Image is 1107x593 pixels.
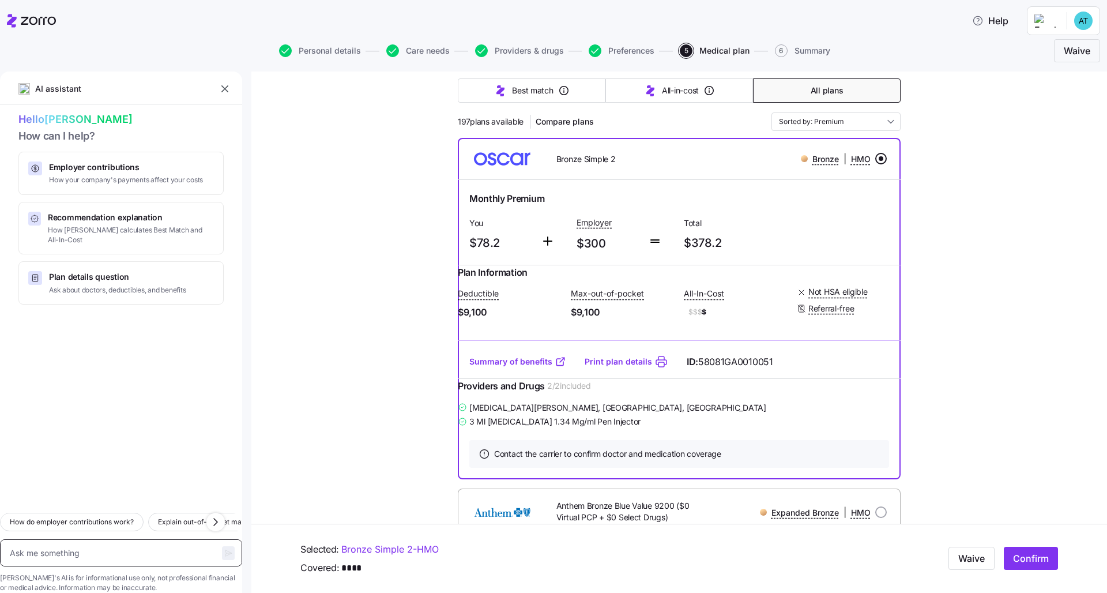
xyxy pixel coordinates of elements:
span: $300 [577,234,639,253]
span: 197 plans available [458,116,524,127]
span: ID: [687,355,773,369]
button: Waive [1054,39,1100,62]
span: Personal details [299,47,361,55]
span: AI assistant [35,82,82,95]
span: Hello [PERSON_NAME] [18,111,224,128]
img: Anthem [467,498,538,526]
button: 5Medical plan [680,44,750,57]
span: Selected: [300,542,339,557]
button: Care needs [386,44,450,57]
span: $9,100 [458,305,562,320]
a: Preferences [586,44,654,57]
span: How do employer contributions work? [10,516,134,528]
button: Preferences [589,44,654,57]
button: Help [963,9,1018,32]
button: 6Summary [775,44,830,57]
span: $78.2 [469,234,532,253]
a: 5Medical plan [677,44,750,57]
a: Print plan details [585,356,652,367]
span: Plan details question [49,271,186,283]
span: How your company's payments affect your costs [49,175,203,185]
img: Oscar [467,145,538,172]
span: Recommendation explanation [48,212,214,223]
span: Expanded Bronze [771,507,839,519]
span: Providers & drugs [495,47,564,55]
span: All-In-Cost [684,288,724,299]
span: Care needs [406,47,450,55]
span: Total [684,217,782,229]
div: | [801,152,871,166]
button: Explain out-of-pocket maximum. [148,513,276,531]
span: Bronze Simple 2 [556,153,616,165]
span: Providers and Drugs [458,379,545,393]
button: Compare plans [531,112,598,131]
span: Deductible [458,288,499,299]
span: Covered: [300,561,339,576]
span: Waive [1064,44,1090,58]
span: All plans [811,85,843,96]
span: Summary [795,47,830,55]
span: $378.2 [684,234,782,253]
span: All-in-cost [662,85,699,96]
span: Referral-free [808,303,854,314]
span: Waive [958,552,985,566]
img: ai-icon.png [18,83,30,95]
img: 119da9b09e10e96eb69a6652d8b44c65 [1074,12,1093,30]
a: Summary of benefits [469,356,566,367]
span: Bronze [812,153,839,165]
span: Help [972,14,1008,28]
span: 3 Ml [MEDICAL_DATA] 1.34 Mg/ml Pen Injector [469,416,641,427]
a: Providers & drugs [473,44,564,57]
span: 2 / 2 included [547,380,591,392]
span: Max-out-of-pocket [571,288,644,299]
span: You [469,217,532,229]
span: Plan Information [458,265,528,280]
button: Waive [948,547,995,571]
span: Monthly Premium [469,192,544,206]
div: | [760,505,871,520]
span: Anthem Bronze Blue Value 9200 ($0 Virtual PCP + $0 Select Drugs) [556,500,710,524]
span: [MEDICAL_DATA][PERSON_NAME] , [GEOGRAPHIC_DATA], [GEOGRAPHIC_DATA] [469,402,766,414]
a: Personal details [277,44,361,57]
span: Contact the carrier to confirm doctor and medication coverage [494,448,721,460]
span: 58081GA0010051 [698,355,773,369]
span: $ [684,305,788,319]
button: Confirm [1004,547,1058,571]
span: How [PERSON_NAME] calculates Best Match and All-In-Cost [48,226,214,245]
span: Employer contributions [49,162,203,173]
span: HMO [851,153,871,165]
span: $9,100 [571,305,675,320]
span: Explain out-of-pocket maximum. [158,516,266,528]
a: Care needs [384,44,450,57]
span: Preferences [608,47,654,55]
span: 6 [775,44,788,57]
span: Compare plans [536,116,594,127]
span: How can I help? [18,128,224,145]
span: Employer [577,217,612,228]
a: Bronze Simple 2-HMO [341,542,439,557]
input: Order by dropdown [771,112,901,131]
span: HMO [851,507,871,519]
button: Personal details [279,44,361,57]
span: Confirm [1013,552,1049,566]
span: Not HSA eligible [808,286,868,298]
button: Providers & drugs [475,44,564,57]
span: Best match [512,85,553,96]
span: Ask about doctors, deductibles, and benefits [49,286,186,295]
img: Employer logo [1034,14,1057,28]
span: Medical plan [699,47,750,55]
span: $$$ [688,307,702,317]
span: 5 [680,44,692,57]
